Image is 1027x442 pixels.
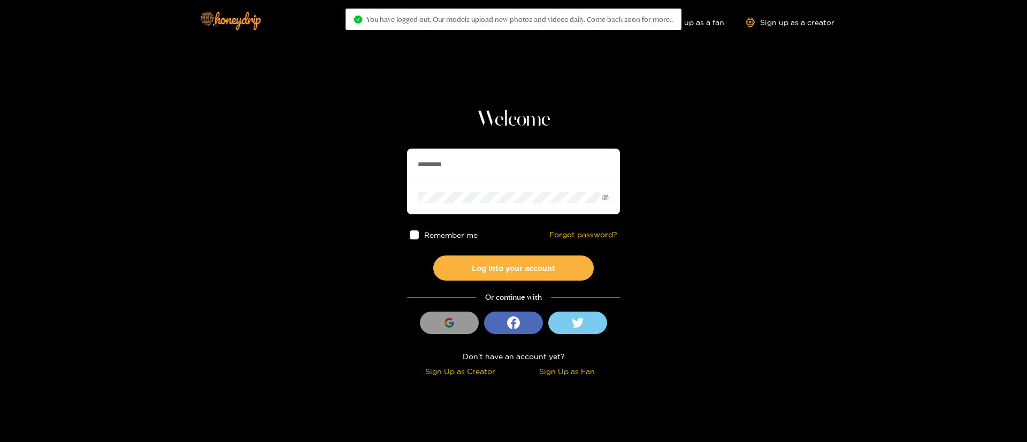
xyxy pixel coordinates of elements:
span: Remember me [424,231,478,239]
div: Sign Up as Fan [516,365,617,377]
span: check-circle [354,15,362,24]
span: You have logged out. Our models upload new photos and videos daily. Come back soon for more.. [366,15,673,24]
span: eye-invisible [602,194,609,201]
a: Forgot password? [549,230,617,239]
a: Sign up as a fan [651,18,724,27]
h1: Welcome [407,107,620,133]
div: Sign Up as Creator [410,365,511,377]
div: Don't have an account yet? [407,350,620,362]
div: Or continue with [407,291,620,304]
a: Sign up as a creator [746,18,834,27]
button: Log into your account [433,255,594,281]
